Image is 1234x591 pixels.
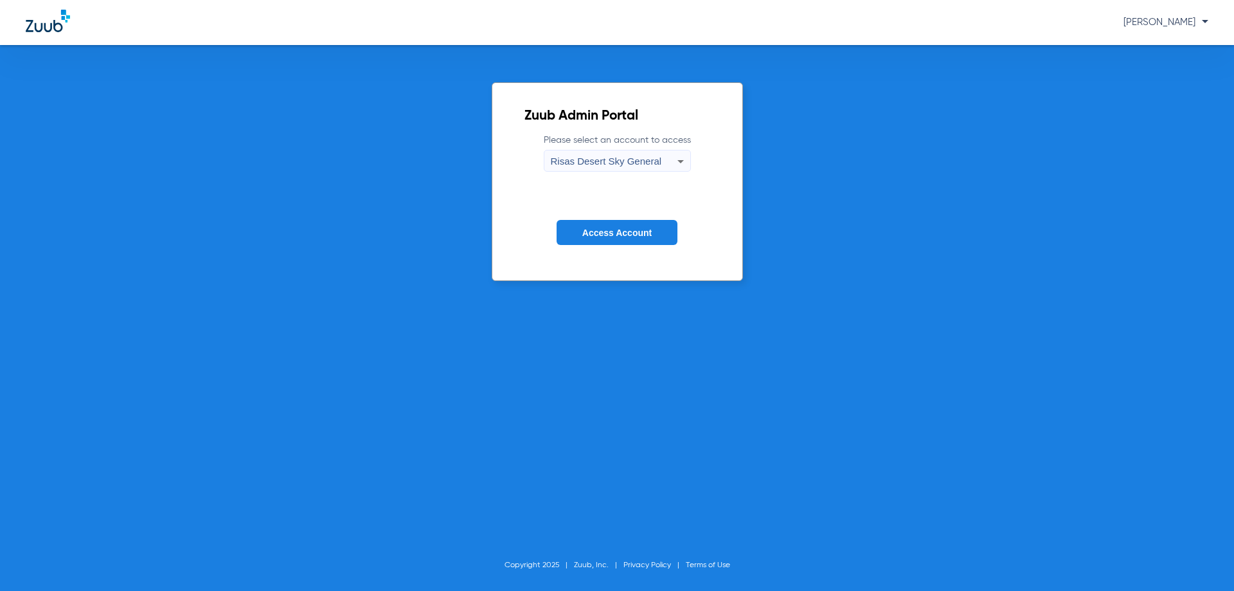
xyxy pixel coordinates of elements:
span: [PERSON_NAME] [1123,17,1208,27]
span: Access Account [582,228,652,238]
img: Zuub Logo [26,10,70,32]
li: Zuub, Inc. [574,559,623,572]
a: Terms of Use [686,561,730,569]
a: Privacy Policy [623,561,671,569]
span: Risas Desert Sky General [551,156,662,167]
li: Copyright 2025 [505,559,574,572]
h2: Zuub Admin Portal [524,110,710,123]
button: Access Account [557,220,677,245]
label: Please select an account to access [544,134,691,172]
